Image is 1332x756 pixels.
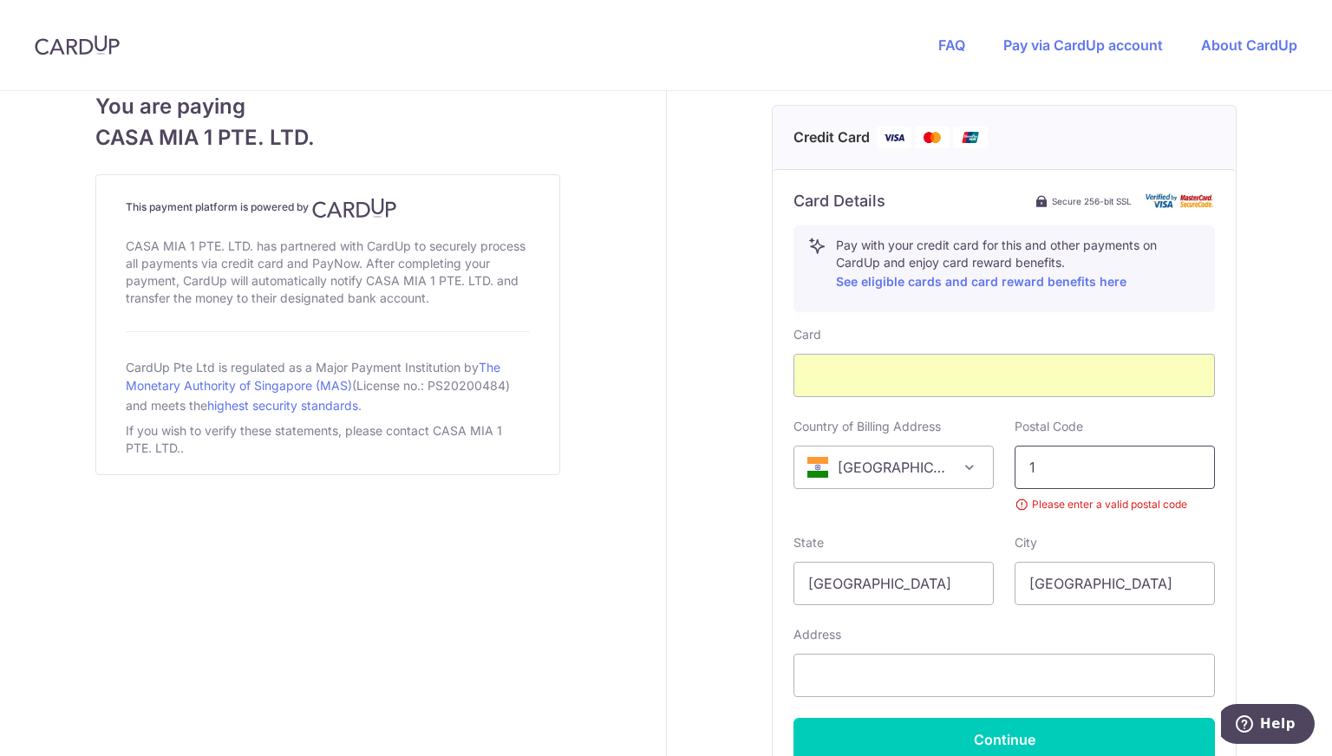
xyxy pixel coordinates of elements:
span: Secure 256-bit SSL [1052,194,1132,208]
img: card secure [1146,193,1215,208]
img: Mastercard [915,127,950,148]
a: highest security standards [207,398,358,413]
label: Card [793,326,821,343]
span: Credit Card [793,127,870,148]
span: CASA MIA 1 PTE. LTD. [95,122,560,153]
img: CardUp [312,198,397,218]
h6: Card Details [793,191,885,212]
div: If you wish to verify these statements, please contact CASA MIA 1 PTE. LTD.. [126,419,530,460]
label: Country of Billing Address [793,418,941,435]
small: Please enter a valid postal code [1015,496,1215,513]
label: Address [793,626,841,643]
iframe: Secure card payment input frame [808,365,1200,386]
h4: This payment platform is powered by [126,198,530,218]
label: City [1015,534,1037,551]
img: CardUp [35,35,120,55]
label: State [793,534,824,551]
label: Postal Code [1015,418,1083,435]
iframe: Opens a widget where you can find more information [1221,704,1315,747]
span: India [793,446,994,489]
img: Union Pay [953,127,988,148]
span: You are paying [95,91,560,122]
span: India [794,446,993,488]
div: CardUp Pte Ltd is regulated as a Major Payment Institution by (License no.: PS20200484) and meets... [126,353,530,419]
a: See eligible cards and card reward benefits here [836,274,1126,289]
a: FAQ [938,36,965,54]
input: Example 123456 [1015,446,1215,489]
img: Visa [877,127,911,148]
p: Pay with your credit card for this and other payments on CardUp and enjoy card reward benefits. [836,237,1200,292]
a: About CardUp [1201,36,1297,54]
a: Pay via CardUp account [1003,36,1163,54]
div: CASA MIA 1 PTE. LTD. has partnered with CardUp to securely process all payments via credit card a... [126,234,530,310]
